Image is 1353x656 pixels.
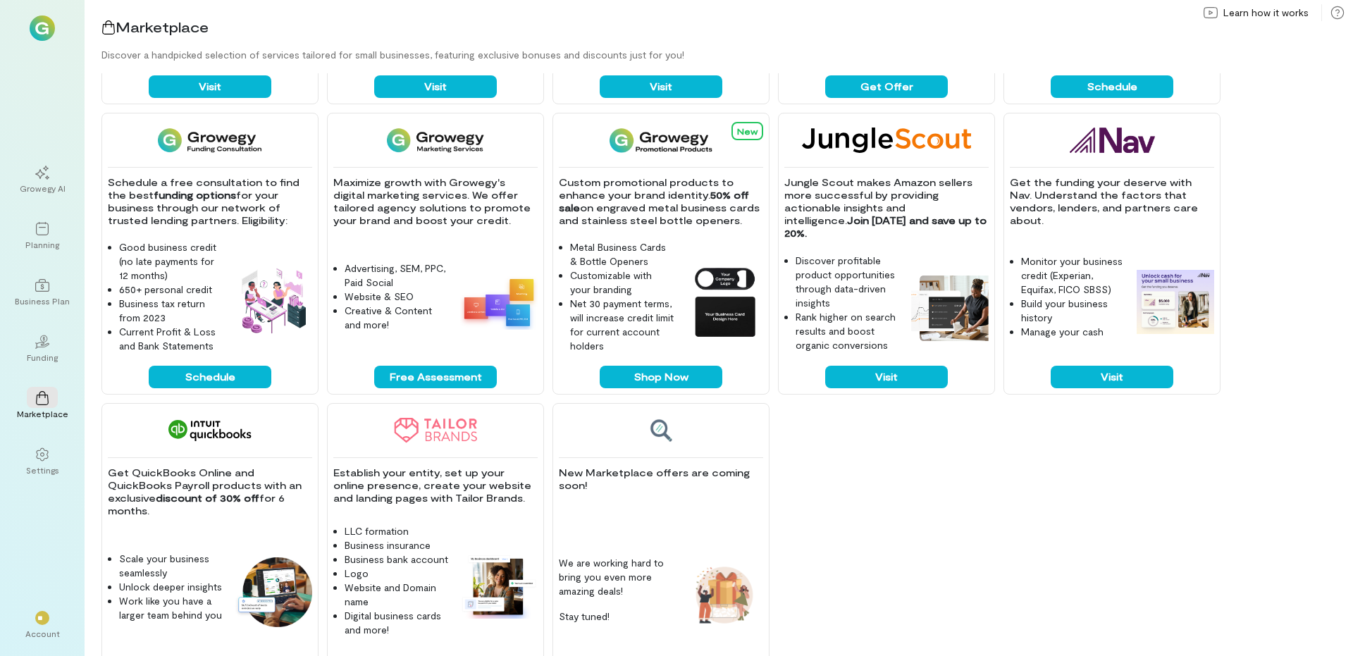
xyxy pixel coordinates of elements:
div: Planning [25,239,59,250]
li: Metal Business Cards & Bottle Openers [570,240,674,268]
img: Coming soon feature [686,557,763,634]
img: Growegy Promo Products [610,128,713,153]
button: Visit [825,366,948,388]
img: Funding Consultation feature [235,263,312,340]
button: Visit [149,75,271,98]
a: Planning [17,211,68,261]
img: QuickBooks [168,418,252,443]
img: Nav feature [1137,270,1214,335]
img: Growegy Promo Products feature [686,263,763,340]
a: Funding [17,323,68,374]
span: Marketplace [116,18,209,35]
img: Growegy - Marketing Services feature [460,274,538,330]
img: QuickBooks feature [235,557,312,627]
p: Custom promotional products to enhance your brand identity. on engraved metal business cards and ... [559,176,763,227]
strong: discount of 30% off [156,492,259,504]
p: Maximize growth with Growegy's digital marketing services. We offer tailored agency solutions to ... [333,176,538,227]
div: Discover a handpicked selection of services tailored for small businesses, featuring exclusive bo... [101,48,1353,62]
button: Visit [1051,366,1173,388]
button: Visit [374,75,497,98]
button: Free Assessment [374,366,497,388]
p: Schedule a free consultation to find the best for your business through our network of trusted le... [108,176,312,227]
li: Work like you have a larger team behind you [119,594,223,622]
li: Advertising, SEM, PPC, Paid Social [345,261,449,290]
button: Visit [600,75,722,98]
a: Growegy AI [17,154,68,205]
li: Build your business history [1021,297,1125,325]
a: Marketplace [17,380,68,431]
div: Business Plan [15,295,70,307]
a: Settings [17,436,68,487]
img: Tailor Brands feature [460,553,538,619]
p: New Marketplace offers are coming soon! [559,466,763,492]
button: Get Offer [825,75,948,98]
li: Unlock deeper insights [119,580,223,594]
span: New [737,126,758,136]
li: Website and Domain name [345,581,449,609]
span: Learn how it works [1223,6,1309,20]
li: Business bank account [345,552,449,567]
li: Manage your cash [1021,325,1125,339]
li: Business tax return from 2023 [119,297,223,325]
div: Funding [27,352,58,363]
li: Business insurance [345,538,449,552]
li: Digital business cards and more! [345,609,449,637]
img: Funding Consultation [158,128,261,153]
div: Marketplace [17,408,68,419]
button: Schedule [1051,75,1173,98]
div: Settings [26,464,59,476]
button: Shop Now [600,366,722,388]
p: Stay tuned! [559,609,674,624]
li: LLC formation [345,524,449,538]
li: Logo [345,567,449,581]
li: Rank higher on search results and boost organic conversions [796,310,900,352]
strong: 50% off sale [559,189,752,213]
li: Website & SEO [345,290,449,304]
img: Tailor Brands [394,418,477,443]
li: Current Profit & Loss and Bank Statements [119,325,223,353]
div: Growegy AI [20,182,66,194]
li: 650+ personal credit [119,283,223,297]
p: We are working hard to bring you even more amazing deals! [559,556,674,598]
button: Schedule [149,366,271,388]
img: Jungle Scout feature [911,276,989,341]
p: Establish your entity, set up your online presence, create your website and landing pages with Ta... [333,466,538,505]
img: Growegy - Marketing Services [387,128,485,153]
p: Get the funding your deserve with Nav. Understand the factors that vendors, lenders, and partners... [1010,176,1214,227]
li: Scale your business seamlessly [119,552,223,580]
li: Creative & Content and more! [345,304,449,332]
strong: Join [DATE] and save up to 20%. [784,214,989,239]
li: Good business credit (no late payments for 12 months) [119,240,223,283]
li: Discover profitable product opportunities through data-driven insights [796,254,900,310]
img: Jungle Scout [802,128,971,153]
strong: funding options [154,189,236,201]
div: Account [25,628,60,639]
img: Nav [1070,128,1155,153]
img: Coming soon [649,418,673,443]
li: Customizable with your branding [570,268,674,297]
li: Monitor your business credit (Experian, Equifax, FICO SBSS) [1021,254,1125,297]
p: Jungle Scout makes Amazon sellers more successful by providing actionable insights and intelligence. [784,176,989,240]
p: Get QuickBooks Online and QuickBooks Payroll products with an exclusive for 6 months. [108,466,312,517]
li: Net 30 payment terms, will increase credit limit for current account holders [570,297,674,353]
a: Business Plan [17,267,68,318]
